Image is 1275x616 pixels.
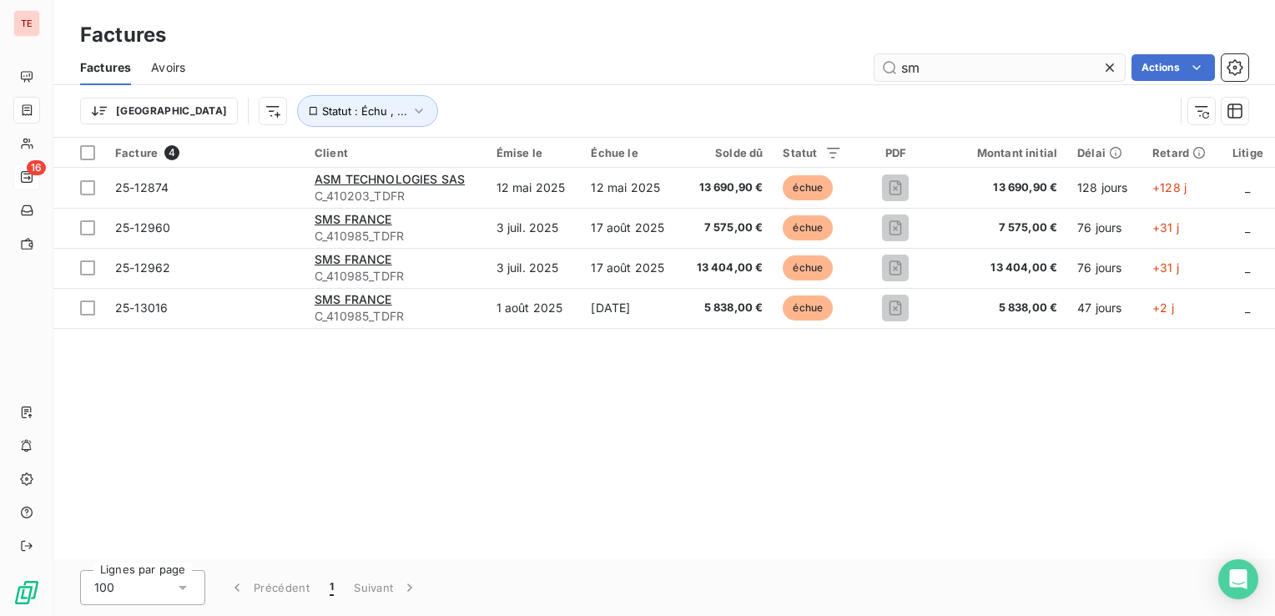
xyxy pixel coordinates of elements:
span: 4 [164,145,179,160]
span: échue [783,175,833,200]
span: Facture [115,146,158,159]
div: TE [13,10,40,37]
button: Actions [1131,54,1215,81]
span: _ [1245,180,1250,194]
span: échue [783,295,833,321]
td: [DATE] [581,288,680,328]
div: Échue le [591,146,670,159]
div: Client [315,146,476,159]
span: 7 575,00 € [691,220,763,236]
div: PDF [862,146,929,159]
span: 25-12962 [115,260,170,275]
span: 13 690,90 € [691,179,763,196]
span: ASM TECHNOLOGIES SAS [315,172,465,186]
span: 100 [94,579,114,596]
button: Statut : Échu , ... [297,95,438,127]
span: +128 j [1152,180,1187,194]
span: SMS FRANCE [315,212,392,226]
span: +2 j [1152,300,1174,315]
span: C_410203_TDFR [315,188,476,204]
span: C_410985_TDFR [315,308,476,325]
button: [GEOGRAPHIC_DATA] [80,98,238,124]
span: 5 838,00 € [691,300,763,316]
span: 13 404,00 € [691,260,763,276]
td: 17 août 2025 [581,248,680,288]
div: Retard [1152,146,1211,159]
span: 13 690,90 € [949,179,1057,196]
span: 25-12960 [115,220,170,235]
span: 25-13016 [115,300,168,315]
span: Factures [80,59,131,76]
span: 13 404,00 € [949,260,1057,276]
input: Rechercher [874,54,1125,81]
span: +31 j [1152,260,1179,275]
td: 128 jours [1067,168,1142,208]
span: C_410985_TDFR [315,268,476,285]
span: _ [1245,300,1250,315]
div: Litige [1231,146,1265,159]
div: Montant initial [949,146,1057,159]
span: _ [1245,220,1250,235]
span: échue [783,215,833,240]
td: 1 août 2025 [486,288,582,328]
div: Statut [783,146,842,159]
td: 3 juil. 2025 [486,208,582,248]
button: 1 [320,570,344,605]
span: 25-12874 [115,180,169,194]
td: 17 août 2025 [581,208,680,248]
span: SMS FRANCE [315,292,392,306]
span: 16 [27,160,46,175]
div: Open Intercom Messenger [1218,559,1258,599]
span: SMS FRANCE [315,252,392,266]
button: Suivant [344,570,428,605]
td: 76 jours [1067,208,1142,248]
img: Logo LeanPay [13,579,40,606]
span: Avoirs [151,59,185,76]
button: Précédent [219,570,320,605]
div: Émise le [496,146,572,159]
span: Statut : Échu , ... [322,104,407,118]
td: 12 mai 2025 [581,168,680,208]
span: +31 j [1152,220,1179,235]
span: échue [783,255,833,280]
span: 5 838,00 € [949,300,1057,316]
td: 47 jours [1067,288,1142,328]
div: Solde dû [691,146,763,159]
span: C_410985_TDFR [315,228,476,245]
div: Délai [1077,146,1132,159]
span: _ [1245,260,1250,275]
td: 3 juil. 2025 [486,248,582,288]
td: 76 jours [1067,248,1142,288]
td: 12 mai 2025 [486,168,582,208]
h3: Factures [80,20,166,50]
span: 1 [330,579,334,596]
span: 7 575,00 € [949,220,1057,236]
